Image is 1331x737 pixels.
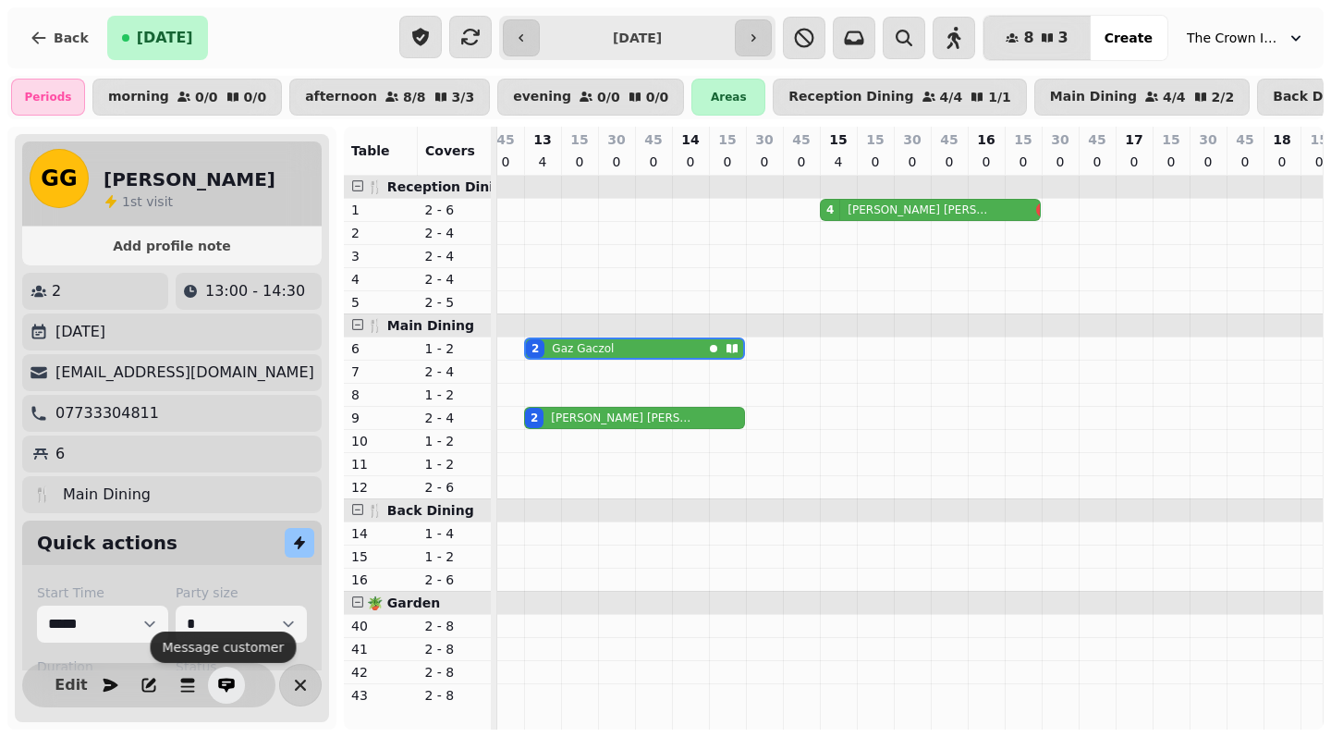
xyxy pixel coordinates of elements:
[1051,130,1068,149] p: 30
[1275,153,1289,171] p: 0
[646,153,661,171] p: 0
[44,240,299,252] span: Add profile note
[425,293,484,312] p: 2 - 5
[755,130,773,149] p: 30
[570,130,588,149] p: 15
[33,484,52,506] p: 🍴
[683,153,698,171] p: 0
[351,571,410,589] p: 16
[351,362,410,381] p: 7
[1090,153,1105,171] p: 0
[1163,91,1186,104] p: 4 / 4
[1187,29,1279,47] span: The Crown Inn
[425,201,484,219] p: 2 - 6
[351,524,410,543] p: 14
[551,411,693,425] p: [PERSON_NAME] [PERSON_NAME]
[41,167,77,190] span: GG
[11,79,85,116] div: Periods
[497,79,684,116] button: evening0/00/0
[351,409,410,427] p: 9
[848,203,991,217] p: [PERSON_NAME] [PERSON_NAME]
[425,247,484,265] p: 2 - 4
[794,153,809,171] p: 0
[37,530,177,556] h2: Quick actions
[55,321,105,343] p: [DATE]
[54,31,89,44] span: Back
[63,484,151,506] p: Main Dining
[513,90,571,104] p: evening
[104,166,275,192] h2: [PERSON_NAME]
[829,130,847,149] p: 15
[351,386,410,404] p: 8
[1164,153,1178,171] p: 0
[92,79,282,116] button: morning0/00/0
[1201,153,1215,171] p: 0
[757,153,772,171] p: 0
[644,130,662,149] p: 45
[831,153,846,171] p: 4
[572,153,587,171] p: 0
[597,91,620,104] p: 0 / 0
[1034,79,1250,116] button: Main Dining4/42/2
[351,455,410,473] p: 11
[305,90,377,104] p: afternoon
[646,91,669,104] p: 0 / 0
[773,79,1026,116] button: Reception Dining4/41/1
[55,402,159,424] p: 07733304811
[55,443,65,465] p: 6
[1238,153,1252,171] p: 0
[425,224,484,242] p: 2 - 4
[531,341,539,356] div: 2
[1199,130,1216,149] p: 30
[452,91,475,104] p: 3 / 3
[425,524,484,543] p: 1 - 4
[403,91,426,104] p: 8 / 8
[425,663,484,682] p: 2 - 8
[983,16,1090,60] button: 83
[351,663,410,682] p: 42
[425,571,484,589] p: 2 - 6
[425,640,484,658] p: 2 - 8
[1176,21,1316,55] button: The Crown Inn
[367,503,474,518] span: 🍴 Back Dining
[979,153,994,171] p: 0
[535,153,550,171] p: 4
[498,153,513,171] p: 0
[1312,153,1326,171] p: 0
[195,91,218,104] p: 0 / 0
[351,224,410,242] p: 2
[533,130,551,149] p: 13
[244,91,267,104] p: 0 / 0
[425,455,484,473] p: 1 - 2
[903,130,921,149] p: 30
[681,130,699,149] p: 14
[826,203,834,217] div: 4
[367,596,440,610] span: 🪴 Garden
[977,130,995,149] p: 16
[205,280,305,302] p: 13:00 - 14:30
[425,143,475,158] span: Covers
[52,280,61,302] p: 2
[107,16,208,60] button: [DATE]
[940,91,963,104] p: 4 / 4
[1050,90,1137,104] p: Main Dining
[691,79,765,116] div: Areas
[425,617,484,635] p: 2 - 8
[1273,130,1290,149] p: 18
[940,130,958,149] p: 45
[351,143,390,158] span: Table
[425,686,484,705] p: 2 - 8
[122,194,130,209] span: 1
[30,234,314,258] button: Add profile note
[425,339,484,358] p: 1 - 2
[868,153,883,171] p: 0
[351,270,410,289] p: 4
[108,90,169,104] p: morning
[607,130,625,149] p: 30
[137,31,193,45] span: [DATE]
[609,153,624,171] p: 0
[53,667,90,704] button: Edit
[37,657,168,676] label: Duration
[351,201,410,219] p: 1
[425,270,484,289] p: 2 - 4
